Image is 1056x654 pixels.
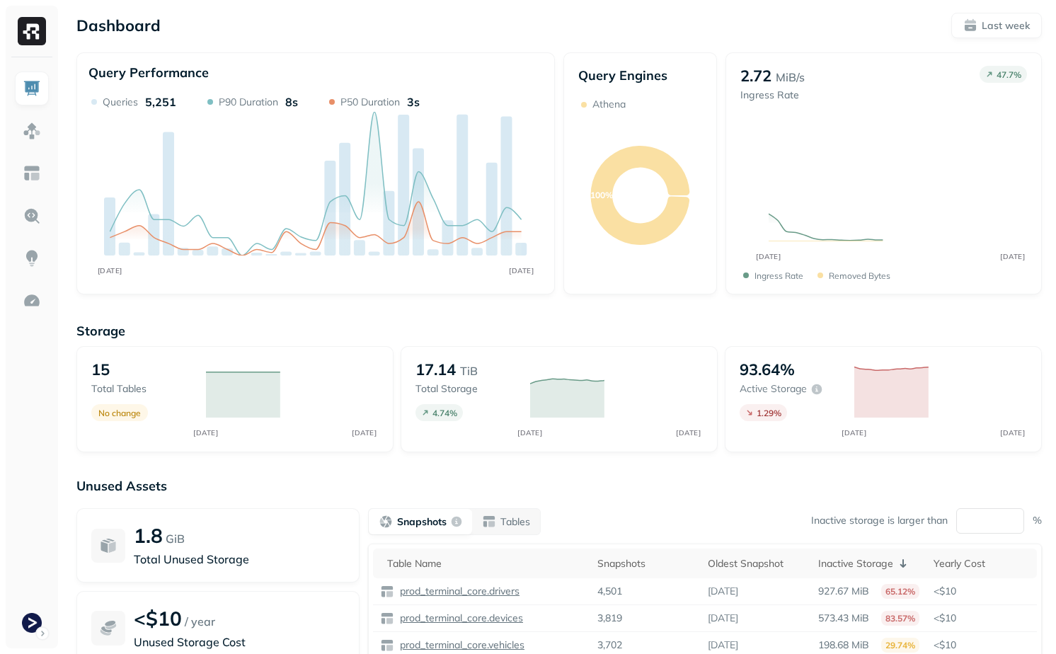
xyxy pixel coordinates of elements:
[88,64,209,81] p: Query Performance
[757,408,781,418] p: 1.29 %
[951,13,1042,38] button: Last week
[76,16,161,35] p: Dashboard
[23,207,41,225] img: Query Explorer
[166,530,185,547] p: GiB
[415,360,456,379] p: 17.14
[134,633,345,650] p: Unused Storage Cost
[578,67,702,84] p: Query Engines
[23,292,41,310] img: Optimization
[394,585,520,598] a: prod_terminal_core.drivers
[934,585,1030,598] p: <$10
[818,612,869,625] p: 573.43 MiB
[185,613,215,630] p: / year
[394,612,523,625] a: prod_terminal_core.devices
[23,249,41,268] img: Insights
[432,408,457,418] p: 4.74 %
[219,96,278,109] p: P90 Duration
[708,585,738,598] p: [DATE]
[708,612,738,625] p: [DATE]
[597,638,622,652] p: 3,702
[597,557,694,570] div: Snapshots
[22,613,42,633] img: Terminal
[1033,514,1042,527] p: %
[997,69,1021,80] p: 47.7 %
[98,266,122,275] tspan: [DATE]
[1001,252,1026,260] tspan: [DATE]
[23,122,41,140] img: Assets
[387,557,583,570] div: Table Name
[18,17,46,45] img: Ryft
[460,362,478,379] p: TiB
[134,551,345,568] p: Total Unused Storage
[740,360,795,379] p: 93.64%
[740,66,771,86] p: 2.72
[394,638,524,652] a: prod_terminal_core.vehicles
[340,96,400,109] p: P50 Duration
[397,612,523,625] p: prod_terminal_core.devices
[590,190,613,200] text: 100%
[134,606,182,631] p: <$10
[23,164,41,183] img: Asset Explorer
[776,69,805,86] p: MiB/s
[76,323,1042,339] p: Storage
[415,382,516,396] p: Total storage
[829,270,890,281] p: Removed bytes
[98,408,141,418] p: No change
[842,428,867,437] tspan: [DATE]
[982,19,1030,33] p: Last week
[881,611,919,626] p: 83.57%
[708,638,738,652] p: [DATE]
[754,270,803,281] p: Ingress Rate
[500,515,530,529] p: Tables
[134,523,163,548] p: 1.8
[509,266,534,275] tspan: [DATE]
[934,638,1030,652] p: <$10
[757,252,781,260] tspan: [DATE]
[285,95,298,109] p: 8s
[407,95,420,109] p: 3s
[145,95,176,109] p: 5,251
[818,638,869,652] p: 198.68 MiB
[592,98,626,111] p: Athena
[518,428,543,437] tspan: [DATE]
[91,382,192,396] p: Total tables
[740,88,805,102] p: Ingress Rate
[380,612,394,626] img: table
[1001,428,1026,437] tspan: [DATE]
[103,96,138,109] p: Queries
[881,584,919,599] p: 65.12%
[397,515,447,529] p: Snapshots
[818,557,893,570] p: Inactive Storage
[352,428,377,437] tspan: [DATE]
[597,612,622,625] p: 3,819
[397,638,524,652] p: prod_terminal_core.vehicles
[194,428,219,437] tspan: [DATE]
[811,514,948,527] p: Inactive storage is larger than
[740,382,807,396] p: Active storage
[397,585,520,598] p: prod_terminal_core.drivers
[934,612,1030,625] p: <$10
[23,79,41,98] img: Dashboard
[708,557,804,570] div: Oldest Snapshot
[597,585,622,598] p: 4,501
[818,585,869,598] p: 927.67 MiB
[76,478,1042,494] p: Unused Assets
[677,428,701,437] tspan: [DATE]
[881,638,919,653] p: 29.74%
[934,557,1030,570] div: Yearly Cost
[380,585,394,599] img: table
[91,360,110,379] p: 15
[380,638,394,653] img: table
